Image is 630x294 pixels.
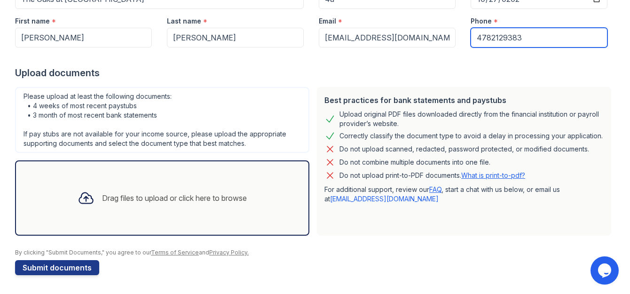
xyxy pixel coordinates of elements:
a: FAQ [429,185,441,193]
label: Last name [167,16,201,26]
button: Submit documents [15,260,99,275]
div: By clicking "Submit Documents," you agree to our and [15,249,615,256]
a: [EMAIL_ADDRESS][DOMAIN_NAME] [330,195,439,203]
a: Terms of Service [151,249,199,256]
div: Please upload at least the following documents: • 4 weeks of most recent paystubs • 3 month of mo... [15,87,309,153]
div: Drag files to upload or click here to browse [102,192,247,204]
p: For additional support, review our , start a chat with us below, or email us at [324,185,604,204]
label: Phone [471,16,492,26]
div: Upload documents [15,66,615,79]
iframe: chat widget [591,256,621,285]
div: Correctly classify the document type to avoid a delay in processing your application. [339,130,603,142]
a: What is print-to-pdf? [461,171,525,179]
a: Privacy Policy. [209,249,249,256]
div: Best practices for bank statements and paystubs [324,95,604,106]
div: Do not combine multiple documents into one file. [339,157,490,168]
div: Do not upload scanned, redacted, password protected, or modified documents. [339,143,589,155]
label: First name [15,16,50,26]
p: Do not upload print-to-PDF documents. [339,171,525,180]
label: Email [319,16,336,26]
div: Upload original PDF files downloaded directly from the financial institution or payroll provider’... [339,110,604,128]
